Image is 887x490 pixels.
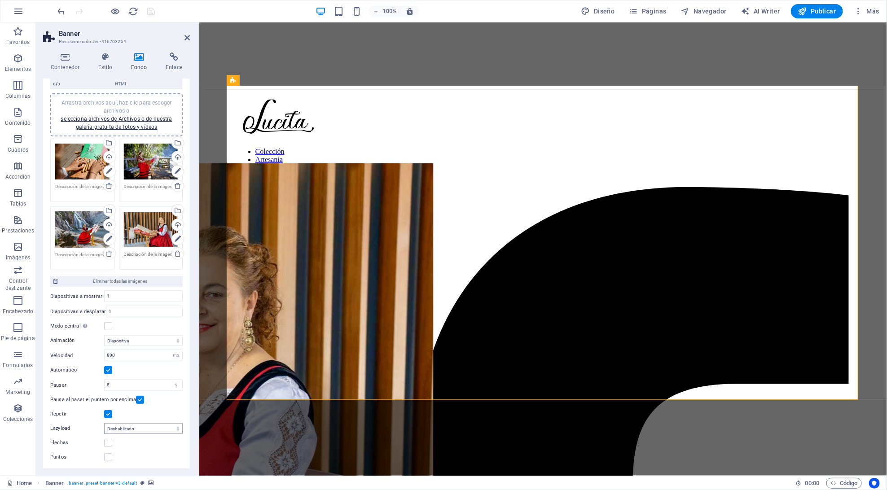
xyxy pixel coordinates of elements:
[63,79,180,89] span: HTML
[59,30,190,38] h2: Banner
[124,211,178,247] div: encaixes-lucita-producto1-slice.jpeg
[6,39,30,46] p: Favoritos
[578,4,619,18] div: Diseño (Ctrl+Alt+Y)
[869,478,880,489] button: Usercentrics
[158,52,190,71] h4: Enlace
[681,7,727,16] span: Navegador
[50,409,104,420] label: Repetir
[50,294,104,299] label: Diapositivas a mostrar
[406,7,414,15] i: Al redimensionar, ajustar el nivel de zoom automáticamente para ajustarse al dispositivo elegido.
[854,7,879,16] span: Más
[1,335,35,342] p: Pie de página
[805,478,819,489] span: 00 00
[55,211,110,248] div: _S7A7289.jpg
[812,480,813,486] span: :
[830,478,858,489] span: Código
[8,146,29,153] p: Cuadros
[6,254,30,261] p: Imágenes
[50,335,104,346] label: Animación
[61,100,172,130] span: Arrastra archivos aquí, haz clic para escoger archivos o
[50,79,182,89] button: HTML
[3,416,33,423] p: Colecciones
[3,308,33,315] p: Encabezado
[10,200,26,207] p: Tablas
[43,52,91,71] h4: Contenedor
[796,478,820,489] h6: Tiempo de la sesión
[791,4,843,18] button: Publicar
[5,389,30,396] p: Marketing
[50,353,104,358] label: Velocidad
[50,383,104,388] label: Pausar
[369,6,401,17] button: 100%
[45,478,64,489] span: Haz clic para seleccionar y doble clic para editar
[677,4,730,18] button: Navegador
[3,362,33,369] p: Formularios
[124,144,178,180] div: _S7A7353.jpg
[382,6,397,17] h6: 100%
[56,6,67,17] button: undo
[67,478,137,489] span: . banner .preset-banner-v3-default
[626,4,670,18] button: Páginas
[50,309,106,314] label: Diapositivas a desplazar
[59,38,172,46] h3: Predeterminado #ed-416703254
[61,276,180,287] span: Eliminar todas las imágenes
[7,478,32,489] a: Haz clic para cancelar la selección y doble clic para abrir páginas
[5,119,31,127] p: Contenido
[61,116,172,130] a: selecciona archivos de Archivos o de nuestra galería gratuita de fotos y vídeos
[50,423,104,434] label: Lazyload
[57,6,67,17] i: Deshacer: Cambiar lazyload (Ctrl+Z)
[141,481,145,486] i: Este elemento es un preajuste personalizable
[5,173,31,180] p: Accordion
[128,6,139,17] i: Volver a cargar página
[91,52,123,71] h4: Estilo
[738,4,784,18] button: AI Writer
[581,7,615,16] span: Diseño
[45,478,154,489] nav: breadcrumb
[50,365,104,376] label: Automático
[55,144,110,180] div: palillando-Jr0vxpfkh706hw53W8ICow.jpg
[629,7,667,16] span: Páginas
[578,4,619,18] button: Diseño
[826,478,862,489] button: Código
[2,227,34,234] p: Prestaciones
[50,452,104,463] label: Puntos
[128,6,139,17] button: reload
[50,437,104,448] label: Flechas
[50,276,183,287] button: Eliminar todas las imágenes
[148,481,154,486] i: Este elemento contiene un fondo
[798,7,836,16] span: Publicar
[50,394,136,405] label: Pausa al pasar el puntero por encima
[5,92,31,100] p: Columnas
[50,321,104,332] label: Modo central
[741,7,780,16] span: AI Writer
[850,4,883,18] button: Más
[5,66,31,73] p: Elementos
[123,52,158,71] h4: Fondo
